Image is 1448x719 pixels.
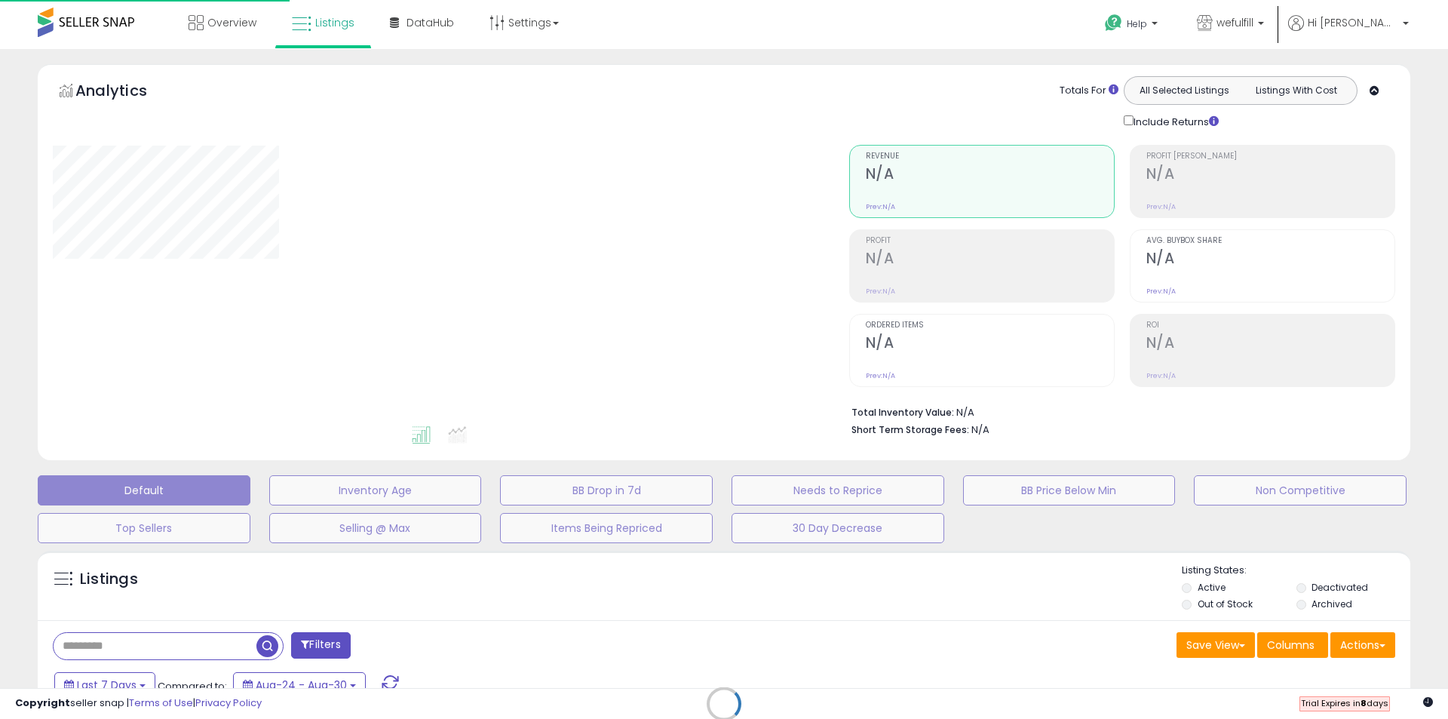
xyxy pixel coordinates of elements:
[1146,321,1394,330] span: ROI
[866,165,1114,186] h2: N/A
[1146,237,1394,245] span: Avg. Buybox Share
[866,334,1114,355] h2: N/A
[38,475,250,505] button: Default
[269,475,482,505] button: Inventory Age
[1308,15,1398,30] span: Hi [PERSON_NAME]
[1104,14,1123,32] i: Get Help
[500,513,713,543] button: Items Being Repriced
[1112,112,1237,130] div: Include Returns
[1093,2,1173,49] a: Help
[866,287,895,296] small: Prev: N/A
[866,250,1114,270] h2: N/A
[851,423,969,436] b: Short Term Storage Fees:
[1146,371,1176,380] small: Prev: N/A
[75,80,176,105] h5: Analytics
[1194,475,1407,505] button: Non Competitive
[269,513,482,543] button: Selling @ Max
[1288,15,1409,49] a: Hi [PERSON_NAME]
[851,402,1384,420] li: N/A
[732,513,944,543] button: 30 Day Decrease
[315,15,354,30] span: Listings
[866,321,1114,330] span: Ordered Items
[1146,165,1394,186] h2: N/A
[1128,81,1241,100] button: All Selected Listings
[500,475,713,505] button: BB Drop in 7d
[38,513,250,543] button: Top Sellers
[1146,250,1394,270] h2: N/A
[963,475,1176,505] button: BB Price Below Min
[1146,202,1176,211] small: Prev: N/A
[866,202,895,211] small: Prev: N/A
[207,15,256,30] span: Overview
[866,237,1114,245] span: Profit
[1146,152,1394,161] span: Profit [PERSON_NAME]
[1146,287,1176,296] small: Prev: N/A
[1146,334,1394,355] h2: N/A
[15,696,262,711] div: seller snap | |
[1216,15,1253,30] span: wefulfill
[1060,84,1118,98] div: Totals For
[732,475,944,505] button: Needs to Reprice
[866,371,895,380] small: Prev: N/A
[15,696,70,710] strong: Copyright
[971,422,989,437] span: N/A
[406,15,454,30] span: DataHub
[1240,81,1352,100] button: Listings With Cost
[866,152,1114,161] span: Revenue
[1127,17,1147,30] span: Help
[851,406,954,419] b: Total Inventory Value:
